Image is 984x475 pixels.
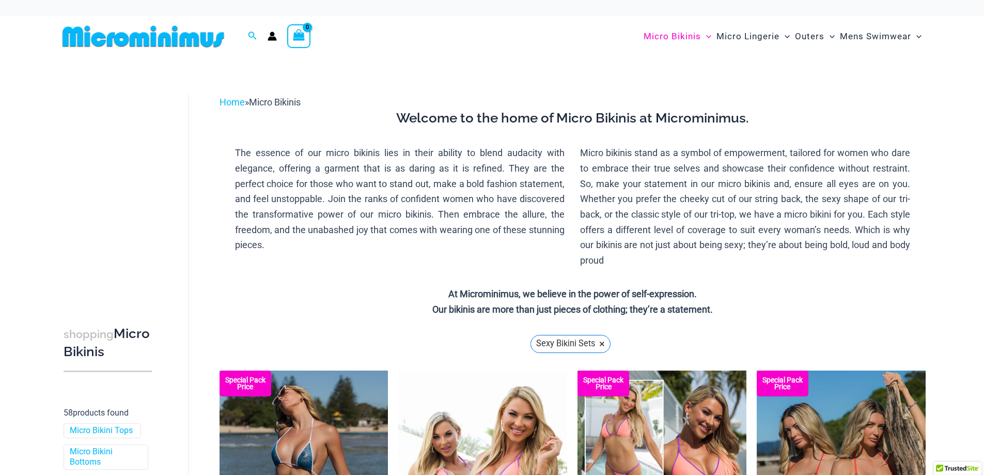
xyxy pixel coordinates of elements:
span: Outers [795,23,824,50]
p: The essence of our micro bikinis lies in their ability to blend audacity with elegance, offering ... [235,145,565,253]
span: Micro Bikinis [644,23,701,50]
span: Micro Lingerie [716,23,779,50]
a: OutersMenu ToggleMenu Toggle [792,21,837,52]
span: Mens Swimwear [840,23,911,50]
strong: Our bikinis are more than just pieces of clothing; they’re a statement. [432,304,713,315]
a: Micro Bikini Tops [70,425,133,436]
iframe: TrustedSite Certified [64,86,157,293]
b: Special Pack Price [577,377,629,390]
img: MM SHOP LOGO FLAT [58,25,228,48]
a: Micro LingerieMenu ToggleMenu Toggle [714,21,792,52]
span: Menu Toggle [779,23,790,50]
h3: Micro Bikinis [64,325,152,361]
span: Menu Toggle [824,23,835,50]
b: Special Pack Price [220,377,271,390]
p: Micro bikinis stand as a symbol of empowerment, tailored for women who dare to embrace their true... [580,145,910,268]
a: Micro BikinisMenu ToggleMenu Toggle [641,21,714,52]
p: products found [64,405,152,421]
b: Special Pack Price [757,377,808,390]
h3: Welcome to the home of Micro Bikinis at Microminimus. [227,110,918,127]
a: Account icon link [268,32,277,41]
span: Sexy Bikini Sets [536,336,595,351]
strong: At Microminimus, we believe in the power of self-expression. [448,288,697,299]
a: Micro Bikini Bottoms [70,447,140,468]
a: Home [220,97,245,108]
a: Sexy Bikini Sets × [530,335,611,353]
a: Search icon link [248,30,257,43]
a: Mens SwimwearMenu ToggleMenu Toggle [837,21,924,52]
a: View Shopping Cart, empty [287,24,311,48]
span: 58 [64,408,73,418]
span: » [220,97,301,108]
span: shopping [64,328,114,341]
span: Menu Toggle [701,23,711,50]
span: Micro Bikinis [249,97,301,108]
nav: Site Navigation [639,19,926,54]
span: Menu Toggle [911,23,921,50]
span: × [599,340,605,348]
